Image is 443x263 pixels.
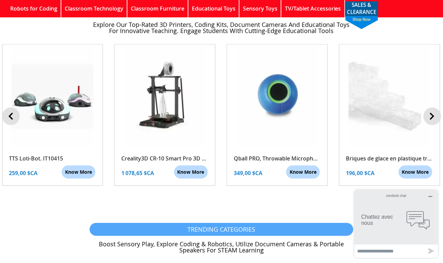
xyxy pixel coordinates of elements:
[352,187,441,261] iframe: Ouvre un widget dans lequel vous pouvez chatter avec l’un de nos agents
[124,142,206,148] a: Creality3D CR-10 Smart Pro 3D Printer
[286,166,320,179] a: Know More
[121,155,208,163] a: Creality3D CR-10 Smart Pro 3D Printer
[346,170,375,177] span: 196,00 $CA
[9,155,96,163] a: TTS Loti-Bot. IT10415
[234,170,262,177] span: 349,00 $CA
[124,45,206,147] img: Creality3D CR-10 Smart Pro 3D Printer
[90,236,353,253] div: Boost sensory play, explore coding & robotics, utilize document cameras & portable speakers for S...
[90,17,353,34] div: Explore our top-rated 3D printers, coding kits, document cameras and educational toys for innovat...
[90,223,353,236] strong: Trending categories
[12,45,93,147] img: TTS Loti-Bot. IT10415
[399,166,432,179] a: Know More
[342,16,382,29] span: shop now
[236,45,318,147] img: Qball PRO, Throwable Microphone with LED Light Ring! Perfect for Video Conferencing, Hybrid Learn...
[346,155,433,163] a: Briques de glace en plastique transparent à effet glacier. Code produit : EY06048
[12,142,93,148] a: TTS Loti-Bot. IT10415
[9,170,38,177] span: 259,00 $CA
[234,155,321,163] a: Qball PRO, Throwable Microphone with LED Light Ring! Perfect for Video Conferencing, Hybrid Learn...
[349,45,430,147] img: Glacier Effect Clear Plastic Ice Bricks
[236,142,318,148] a: Qball PRO, Throwable Microphone with LED Light Ring! Perfect for Video Conferencing, Hybrid Learn...
[349,142,430,148] a: Glacier Effect Clear Plastic Ice Bricks
[174,166,208,179] a: Know More
[121,170,154,177] span: 1 078,65 $CA
[62,166,95,179] a: Know More
[345,1,378,16] a: SALES & CLEARANCEshop now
